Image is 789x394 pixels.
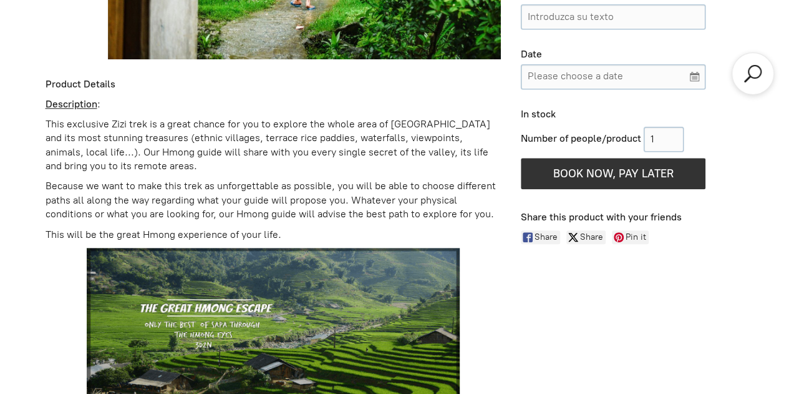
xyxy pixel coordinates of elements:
[553,167,674,180] span: BOOK NOW, PAY LATER
[521,158,705,189] button: BOOK NOW, PAY LATER
[521,64,705,89] input: Please choose a date
[521,4,705,29] input: Name
[46,117,501,174] p: This exclusive Zizi trek is a great chance for you to explore the whole area of [GEOGRAPHIC_DATA]...
[46,97,501,111] p: :
[742,62,764,85] a: Search products
[521,230,560,244] a: Share
[644,127,684,152] input: 1
[46,98,97,110] u: Description
[521,108,556,120] span: In stock
[46,179,501,221] p: Because we want to make this trek as unforgettable as possible, you will be able to choose differ...
[46,228,501,242] p: This will be the great Hmong experience of your life.
[580,230,606,244] span: Share
[46,78,501,91] div: Product Details
[535,230,560,244] span: Share
[521,48,705,61] div: Date
[521,211,743,224] div: Share this product with your friends
[521,132,641,144] span: Number of people/product
[612,230,649,244] a: Pin it
[566,230,606,244] a: Share
[626,230,649,244] span: Pin it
